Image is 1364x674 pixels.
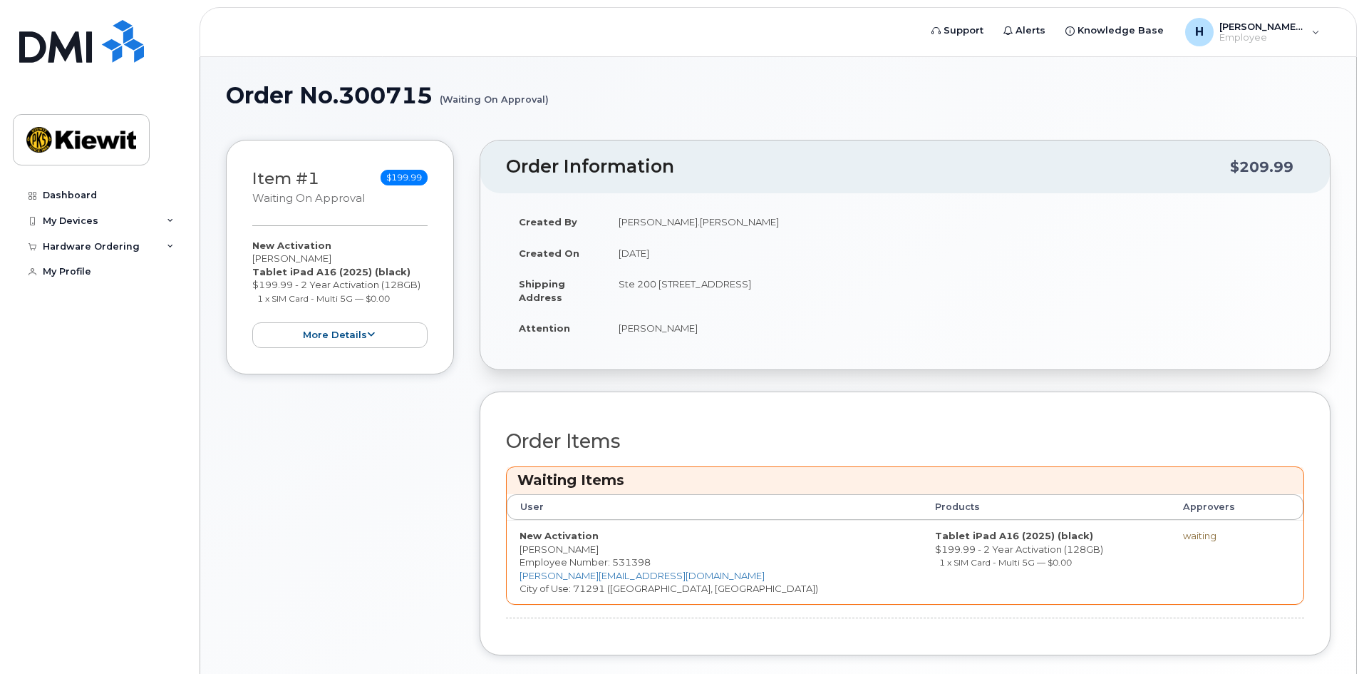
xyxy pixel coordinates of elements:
[1170,494,1270,520] th: Approvers
[252,239,428,349] div: [PERSON_NAME] $199.99 - 2 Year Activation (128GB)
[519,247,579,259] strong: Created On
[252,240,331,251] strong: New Activation
[935,530,1093,541] strong: Tablet iPad A16 (2025) (black)
[606,312,1304,344] td: [PERSON_NAME]
[226,83,1331,108] h1: Order No.300715
[606,268,1304,312] td: Ste 200 [STREET_ADDRESS]
[381,170,428,185] span: $199.99
[1230,153,1293,180] div: $209.99
[520,570,765,581] a: [PERSON_NAME][EMAIL_ADDRESS][DOMAIN_NAME]
[252,192,365,205] small: Waiting On Approval
[517,471,1293,490] h3: Waiting Items
[922,494,1170,520] th: Products
[506,431,1304,452] h2: Order Items
[507,520,922,604] td: [PERSON_NAME] City of Use: 71291 ([GEOGRAPHIC_DATA], [GEOGRAPHIC_DATA])
[506,157,1230,177] h2: Order Information
[1183,529,1257,543] div: waiting
[520,556,651,568] span: Employee Number: 531398
[252,170,365,206] h3: Item #1
[922,520,1170,604] td: $199.99 - 2 Year Activation (128GB)
[606,238,1304,269] td: [DATE]
[257,293,390,304] small: 1 x SIM Card - Multi 5G — $0.00
[939,557,1072,568] small: 1 x SIM Card - Multi 5G — $0.00
[520,530,599,541] strong: New Activation
[252,266,410,277] strong: Tablet iPad A16 (2025) (black)
[252,322,428,349] button: more details
[519,216,577,228] strong: Created By
[507,494,922,520] th: User
[519,278,565,303] strong: Shipping Address
[519,322,570,334] strong: Attention
[440,83,549,105] small: (Waiting On Approval)
[606,206,1304,238] td: [PERSON_NAME].[PERSON_NAME]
